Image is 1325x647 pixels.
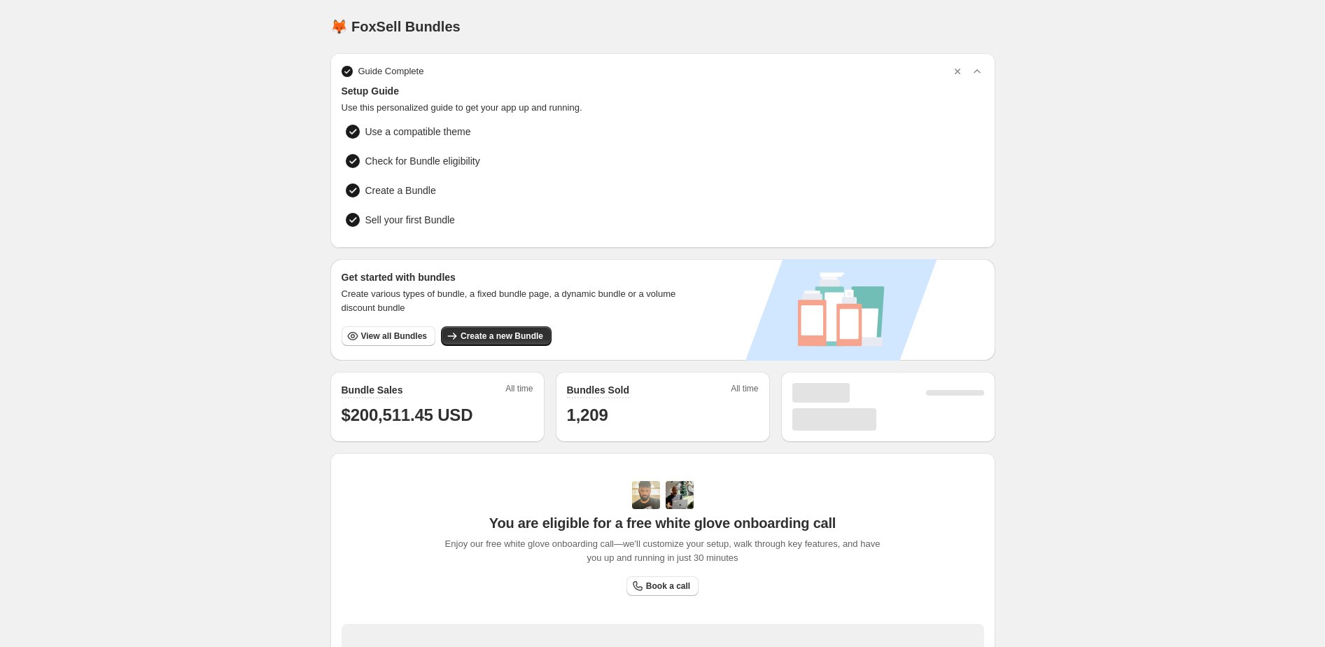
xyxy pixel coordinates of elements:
[505,383,533,398] span: All time
[632,481,660,509] img: Adi
[365,213,567,227] span: Sell your first Bundle
[567,404,759,426] h1: 1,209
[461,331,543,342] span: Create a new Bundle
[330,18,461,35] h1: 🦊 FoxSell Bundles
[342,404,533,426] h1: $200,511.45 USD
[342,287,689,315] span: Create various types of bundle, a fixed bundle page, a dynamic bundle or a volume discount bundle
[567,383,629,397] h2: Bundles Sold
[342,84,984,98] span: Setup Guide
[342,326,435,346] button: View all Bundles
[365,183,436,197] span: Create a Bundle
[666,481,694,509] img: Prakhar
[626,576,699,596] a: Book a call
[342,383,403,397] h2: Bundle Sales
[437,537,888,565] span: Enjoy our free white glove onboarding call—we'll customize your setup, walk through key features,...
[731,383,758,398] span: All time
[361,331,427,342] span: View all Bundles
[646,580,690,592] span: Book a call
[358,64,424,78] span: Guide Complete
[489,515,836,531] span: You are eligible for a free white glove onboarding call
[365,125,471,139] span: Use a compatible theme
[342,101,984,115] span: Use this personalized guide to get your app up and running.
[342,270,689,284] h3: Get started with bundles
[441,326,552,346] button: Create a new Bundle
[365,154,480,168] span: Check for Bundle eligibility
